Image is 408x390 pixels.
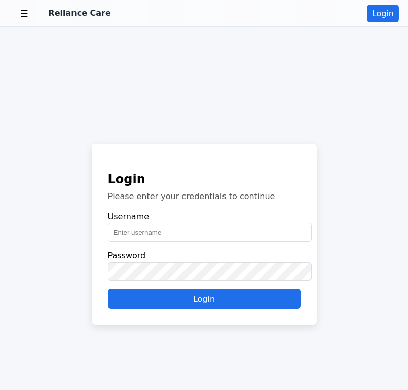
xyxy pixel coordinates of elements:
button: Open mobile menu [9,3,39,24]
div: Reliance Care [48,7,111,19]
label: Username [108,212,150,221]
h2: Login [108,170,301,188]
label: Password [108,251,146,261]
button: Login [367,5,399,22]
button: Login [108,289,301,309]
p: Please enter your credentials to continue [108,190,301,203]
input: Enter username [108,223,312,242]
